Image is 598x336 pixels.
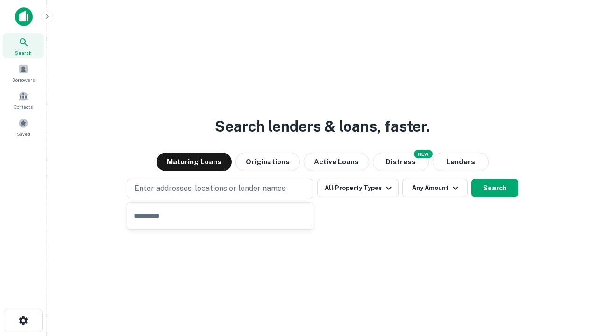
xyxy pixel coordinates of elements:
button: Enter addresses, locations or lender names [127,179,313,198]
button: Lenders [433,153,489,171]
span: Contacts [14,103,33,111]
h3: Search lenders & loans, faster. [215,115,430,138]
button: Search [471,179,518,197]
button: Maturing Loans [157,153,232,171]
span: Search [15,49,32,56]
a: Contacts [3,87,44,112]
button: Active Loans [304,153,369,171]
img: capitalize-icon.png [15,7,33,26]
p: Enter addresses, locations or lender names [135,183,285,194]
button: Originations [235,153,300,171]
button: Any Amount [402,179,468,197]
a: Saved [3,114,44,140]
a: Borrowers [3,60,44,85]
a: Search [3,33,44,58]
span: Saved [17,130,30,138]
div: NEW [414,150,433,158]
button: Search distressed loans with lien and other non-mortgage details. [373,153,429,171]
span: Borrowers [12,76,35,84]
iframe: Chat Widget [551,261,598,306]
button: All Property Types [317,179,399,197]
